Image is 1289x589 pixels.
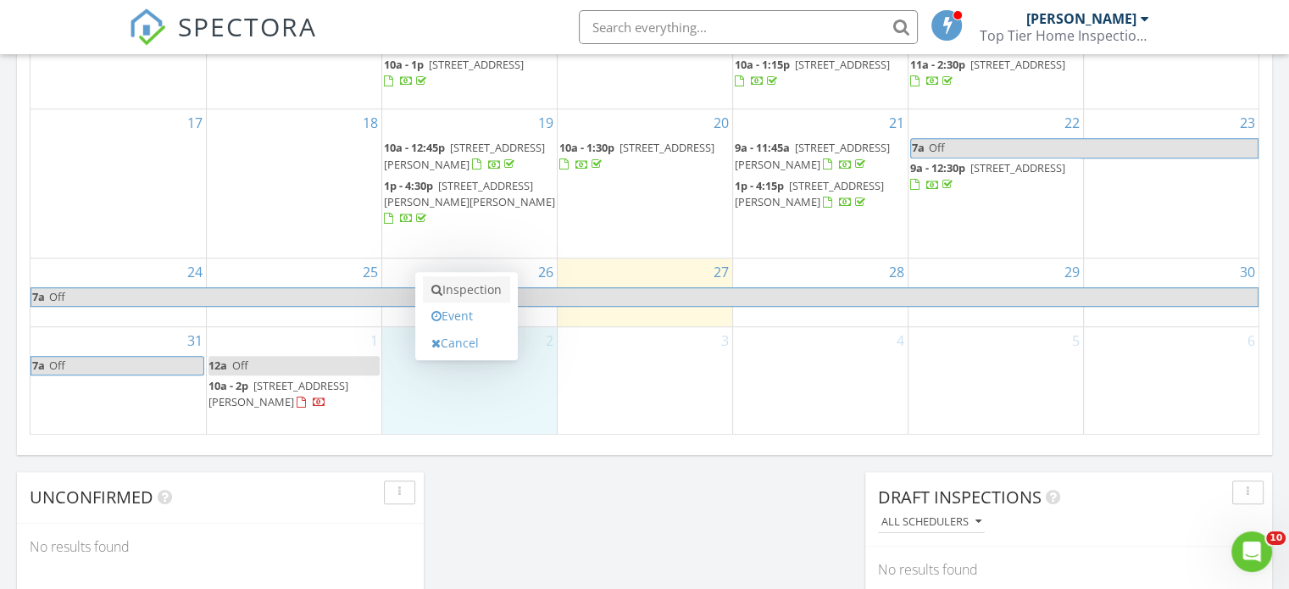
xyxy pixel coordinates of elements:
[208,378,348,409] a: 10a - 2p [STREET_ADDRESS][PERSON_NAME]
[1069,327,1083,354] a: Go to September 5, 2025
[1236,109,1258,136] a: Go to August 23, 2025
[878,511,985,534] button: All schedulers
[384,178,555,225] a: 1p - 4:30p [STREET_ADDRESS][PERSON_NAME][PERSON_NAME]
[206,326,381,434] td: Go to September 1, 2025
[735,138,906,175] a: 9a - 11:45a [STREET_ADDRESS][PERSON_NAME]
[735,57,890,88] a: 10a - 1:15p [STREET_ADDRESS]
[878,486,1042,508] span: Draft Inspections
[535,258,557,286] a: Go to August 26, 2025
[129,8,166,46] img: The Best Home Inspection Software - Spectora
[1231,531,1272,572] iframe: Intercom live chat
[893,327,908,354] a: Go to September 4, 2025
[384,55,555,92] a: 10a - 1p [STREET_ADDRESS]
[910,57,965,72] span: 11a - 2:30p
[735,178,884,209] span: [STREET_ADDRESS][PERSON_NAME]
[710,109,732,136] a: Go to August 20, 2025
[206,109,381,258] td: Go to August 18, 2025
[886,258,908,286] a: Go to August 28, 2025
[735,178,884,209] a: 1p - 4:15p [STREET_ADDRESS][PERSON_NAME]
[208,378,348,409] span: [STREET_ADDRESS][PERSON_NAME]
[206,258,381,327] td: Go to August 25, 2025
[908,326,1083,434] td: Go to September 5, 2025
[1083,26,1258,109] td: Go to August 16, 2025
[178,8,317,44] span: SPECTORA
[384,57,424,72] span: 10a - 1p
[619,140,714,155] span: [STREET_ADDRESS]
[381,109,557,258] td: Go to August 19, 2025
[795,57,890,72] span: [STREET_ADDRESS]
[1236,258,1258,286] a: Go to August 30, 2025
[17,524,424,570] div: No results found
[535,109,557,136] a: Go to August 19, 2025
[559,140,714,171] a: 10a - 1:30p [STREET_ADDRESS]
[429,57,524,72] span: [STREET_ADDRESS]
[49,289,65,304] span: Off
[384,138,555,175] a: 10a - 12:45p [STREET_ADDRESS][PERSON_NAME]
[881,516,981,528] div: All schedulers
[384,140,445,155] span: 10a - 12:45p
[1026,10,1136,27] div: [PERSON_NAME]
[359,109,381,136] a: Go to August 18, 2025
[735,55,906,92] a: 10a - 1:15p [STREET_ADDRESS]
[718,327,732,354] a: Go to September 3, 2025
[1061,109,1083,136] a: Go to August 22, 2025
[423,303,510,330] a: Event
[384,140,545,171] a: 10a - 12:45p [STREET_ADDRESS][PERSON_NAME]
[1266,531,1286,545] span: 10
[208,378,248,393] span: 10a - 2p
[886,109,908,136] a: Go to August 21, 2025
[206,26,381,109] td: Go to August 11, 2025
[384,178,433,193] span: 1p - 4:30p
[384,140,545,171] span: [STREET_ADDRESS][PERSON_NAME]
[423,276,510,303] a: Inspection
[557,258,732,327] td: Go to August 27, 2025
[710,258,732,286] a: Go to August 27, 2025
[30,486,153,508] span: Unconfirmed
[735,140,790,155] span: 9a - 11:45a
[735,57,790,72] span: 10a - 1:15p
[970,160,1065,175] span: [STREET_ADDRESS]
[384,178,555,209] span: [STREET_ADDRESS][PERSON_NAME][PERSON_NAME]
[910,158,1081,195] a: 9a - 12:30p [STREET_ADDRESS]
[384,176,555,230] a: 1p - 4:30p [STREET_ADDRESS][PERSON_NAME][PERSON_NAME]
[1061,258,1083,286] a: Go to August 29, 2025
[381,258,557,327] td: Go to August 26, 2025
[732,109,908,258] td: Go to August 21, 2025
[557,326,732,434] td: Go to September 3, 2025
[557,26,732,109] td: Go to August 13, 2025
[910,57,1065,88] a: 11a - 2:30p [STREET_ADDRESS]
[908,109,1083,258] td: Go to August 22, 2025
[929,140,945,155] span: Off
[49,358,65,373] span: Off
[31,326,206,434] td: Go to August 31, 2025
[384,57,524,88] a: 10a - 1p [STREET_ADDRESS]
[423,330,510,357] a: Cancel
[910,160,965,175] span: 9a - 12:30p
[367,327,381,354] a: Go to September 1, 2025
[908,26,1083,109] td: Go to August 15, 2025
[208,358,227,373] span: 12a
[1083,326,1258,434] td: Go to September 6, 2025
[31,357,46,375] span: 7a
[735,176,906,213] a: 1p - 4:15p [STREET_ADDRESS][PERSON_NAME]
[908,258,1083,327] td: Go to August 29, 2025
[31,258,206,327] td: Go to August 24, 2025
[1083,109,1258,258] td: Go to August 23, 2025
[735,140,890,171] span: [STREET_ADDRESS][PERSON_NAME]
[559,138,731,175] a: 10a - 1:30p [STREET_ADDRESS]
[735,140,890,171] a: 9a - 11:45a [STREET_ADDRESS][PERSON_NAME]
[910,55,1081,92] a: 11a - 2:30p [STREET_ADDRESS]
[559,140,614,155] span: 10a - 1:30p
[381,326,557,434] td: Go to September 2, 2025
[184,258,206,286] a: Go to August 24, 2025
[970,57,1065,72] span: [STREET_ADDRESS]
[31,109,206,258] td: Go to August 17, 2025
[184,327,206,354] a: Go to August 31, 2025
[129,23,317,58] a: SPECTORA
[732,26,908,109] td: Go to August 14, 2025
[579,10,918,44] input: Search everything...
[381,26,557,109] td: Go to August 12, 2025
[911,139,925,157] span: 7a
[359,258,381,286] a: Go to August 25, 2025
[1083,258,1258,327] td: Go to August 30, 2025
